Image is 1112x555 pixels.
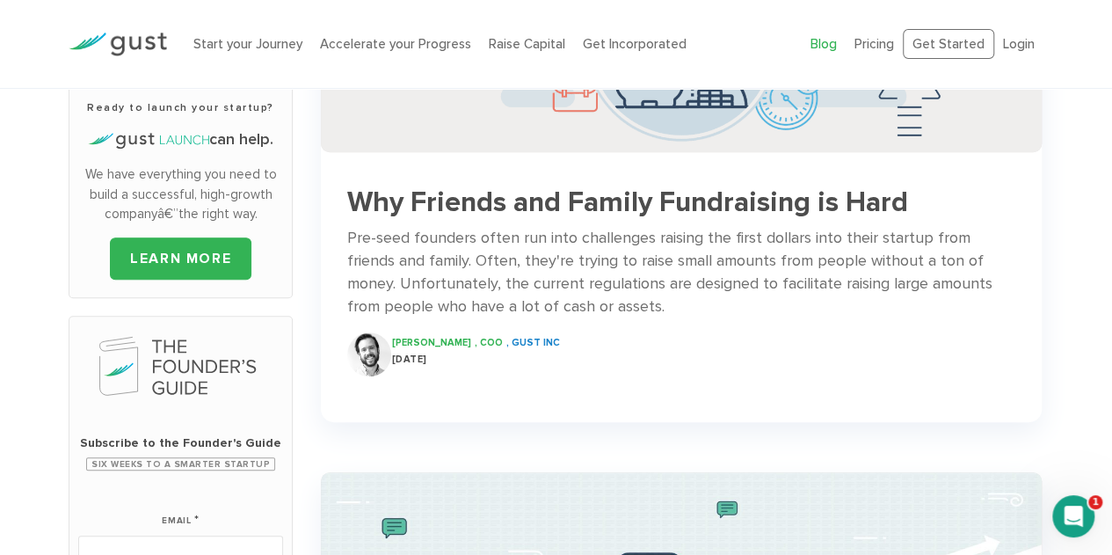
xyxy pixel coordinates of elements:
label: Email [162,493,200,529]
p: We have everything you need to build a successful, high-growth companyâ€”the right way. [78,164,283,224]
span: Six Weeks to a Smarter Startup [86,457,275,471]
a: Blog [810,36,837,52]
span: 1 [1088,495,1102,509]
h3: Ready to launch your startup? [78,99,283,115]
a: LEARN MORE [110,237,251,280]
h4: can help. [78,128,283,151]
img: Gust Logo [69,33,167,56]
a: Pricing [854,36,894,52]
iframe: Intercom live chat [1052,495,1094,537]
span: [DATE] [392,354,427,365]
a: Start your Journey [193,36,302,52]
a: Get Started [903,29,994,60]
div: Pre-seed founders often run into challenges raising the first dollars into their startup from fri... [347,227,1015,318]
span: Subscribe to the Founder's Guide [78,435,283,452]
h3: Why Friends and Family Fundraising is Hard [347,187,1015,218]
a: Accelerate your Progress [320,36,471,52]
span: , Gust INC [506,337,560,348]
a: Login [1003,36,1035,52]
a: Get Incorporated [583,36,687,52]
span: , COO [475,337,503,348]
img: Ryan Nash [347,332,391,376]
a: Raise Capital [489,36,565,52]
span: [PERSON_NAME] [392,337,471,348]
